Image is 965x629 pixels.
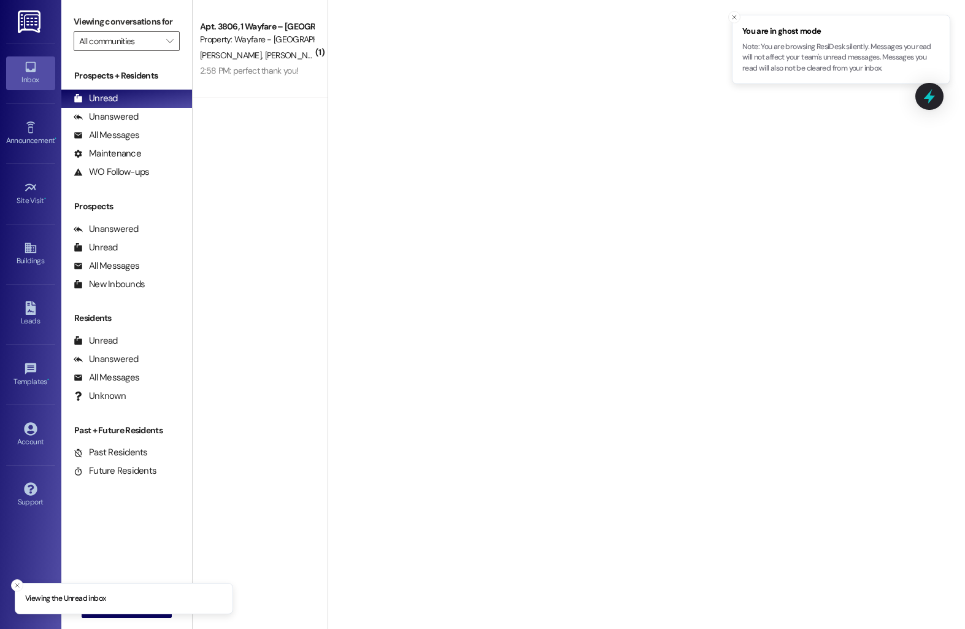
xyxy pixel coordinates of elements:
div: WO Follow-ups [74,166,149,179]
div: Past + Future Residents [61,424,192,437]
a: Account [6,419,55,452]
div: Unread [74,92,118,105]
div: Residents [61,312,192,325]
div: Apt. 3806, 1 Wayfare – [GEOGRAPHIC_DATA] [200,20,313,33]
a: Buildings [6,237,55,271]
div: Unanswered [74,353,139,366]
div: Unread [74,241,118,254]
div: Past Residents [74,446,148,459]
div: Unread [74,334,118,347]
button: Close toast [728,11,740,23]
span: • [55,134,56,143]
img: ResiDesk Logo [18,10,43,33]
a: Support [6,479,55,512]
div: Unanswered [74,223,139,236]
div: 2:58 PM: perfect thank you! [200,65,298,76]
div: All Messages [74,371,139,384]
div: New Inbounds [74,278,145,291]
span: • [47,376,49,384]
span: • [44,195,46,203]
div: Property: Wayfare - [GEOGRAPHIC_DATA] [200,33,313,46]
i:  [166,36,173,46]
a: Templates • [6,358,55,392]
p: Note: You are browsing ResiDesk silently. Messages you read will not affect your team's unread me... [742,42,940,74]
div: All Messages [74,129,139,142]
p: Viewing the Unread inbox [25,593,106,604]
input: All communities [79,31,160,51]
div: Prospects [61,200,192,213]
div: Maintenance [74,147,141,160]
div: Prospects + Residents [61,69,192,82]
a: Inbox [6,56,55,90]
a: Leads [6,298,55,331]
button: Close toast [11,579,23,592]
a: Site Visit • [6,177,55,210]
div: Future Residents [74,465,156,477]
span: You are in ghost mode [742,25,940,37]
span: [PERSON_NAME] [200,50,265,61]
div: All Messages [74,260,139,272]
div: Unanswered [74,110,139,123]
div: Unknown [74,390,126,403]
span: [PERSON_NAME] [264,50,326,61]
label: Viewing conversations for [74,12,180,31]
